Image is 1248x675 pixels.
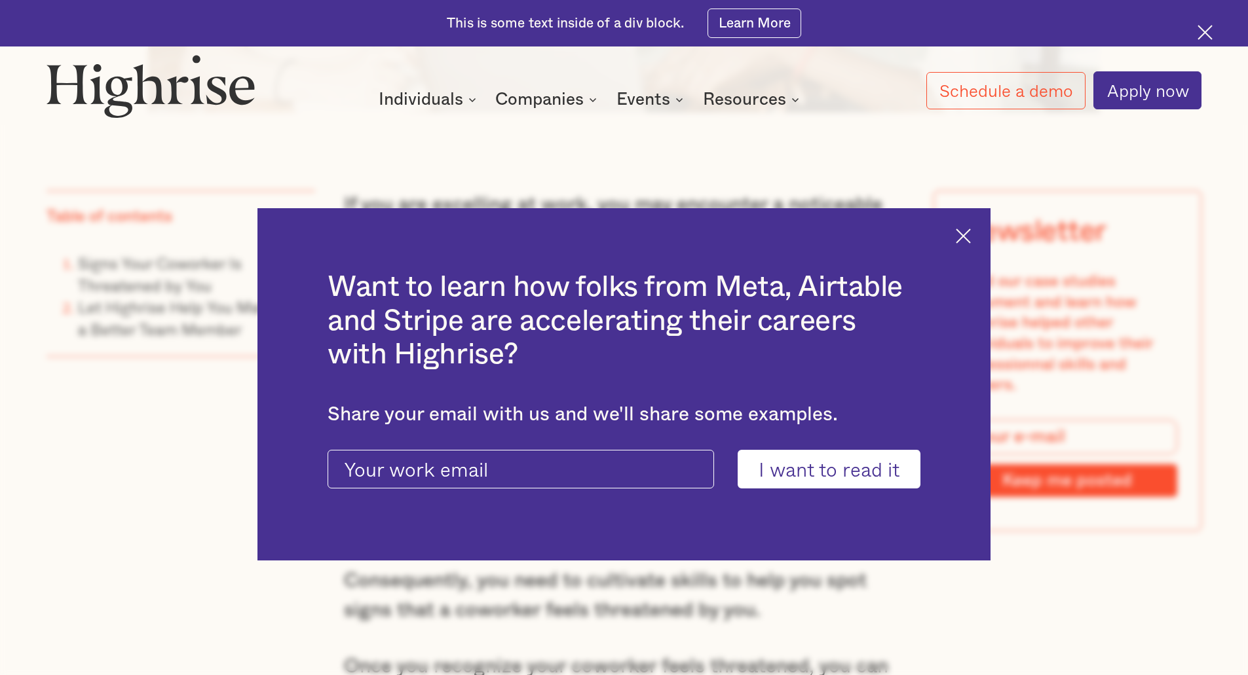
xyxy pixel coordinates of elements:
h2: Want to learn how folks from Meta, Airtable and Stripe are accelerating their careers with Highrise? [328,270,920,372]
div: Events [616,92,687,107]
a: Apply now [1093,71,1201,109]
img: Highrise logo [47,54,255,117]
div: Companies [495,92,584,107]
div: Individuals [379,92,480,107]
form: current-ascender-blog-article-modal-form [328,450,920,489]
div: Resources [703,92,803,107]
div: Individuals [379,92,463,107]
div: Events [616,92,670,107]
img: Cross icon [956,228,971,244]
a: Learn More [708,9,801,38]
input: Your work email [328,450,714,489]
div: Companies [495,92,601,107]
input: I want to read it [738,450,920,489]
div: Share your email with us and we'll share some examples. [328,403,920,426]
a: Schedule a demo [926,72,1086,109]
img: Cross icon [1198,25,1213,40]
div: Resources [703,92,786,107]
div: This is some text inside of a div block. [447,14,684,33]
